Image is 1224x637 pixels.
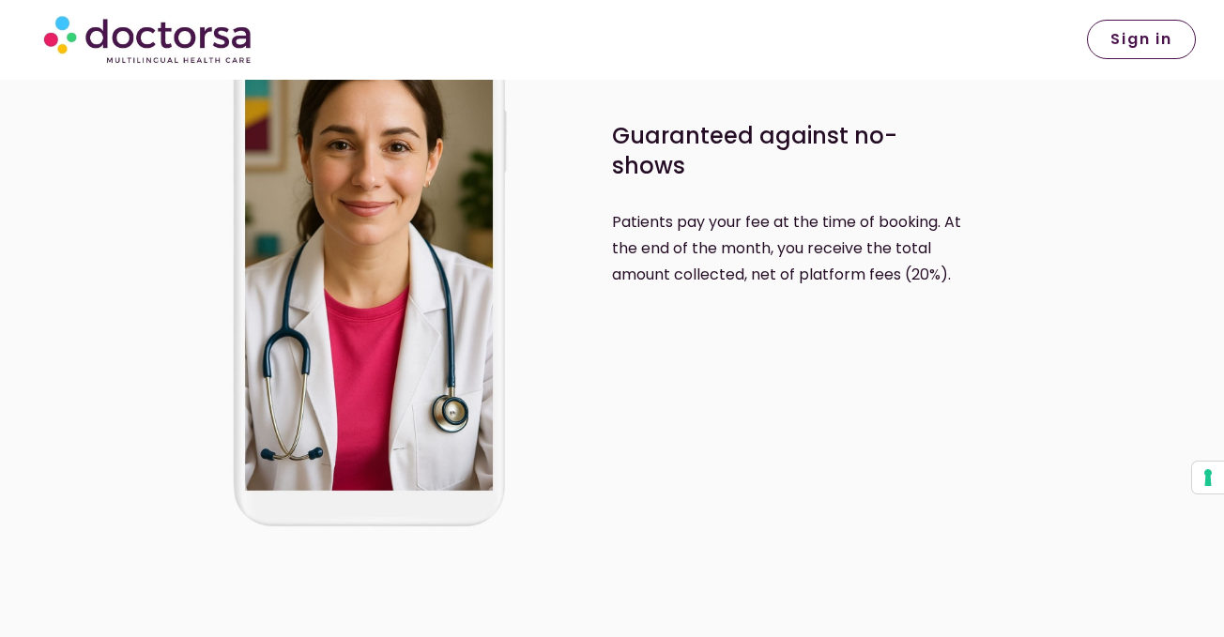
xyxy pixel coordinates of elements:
[612,121,956,181] p: Guaranteed against no-shows
[612,209,986,288] p: Patients pay your fee at the time of booking. At the end of the month, you receive the total amou...
[1110,32,1172,47] span: Sign in
[1087,20,1196,59] a: Sign in
[1192,462,1224,493] button: Your consent preferences for tracking technologies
